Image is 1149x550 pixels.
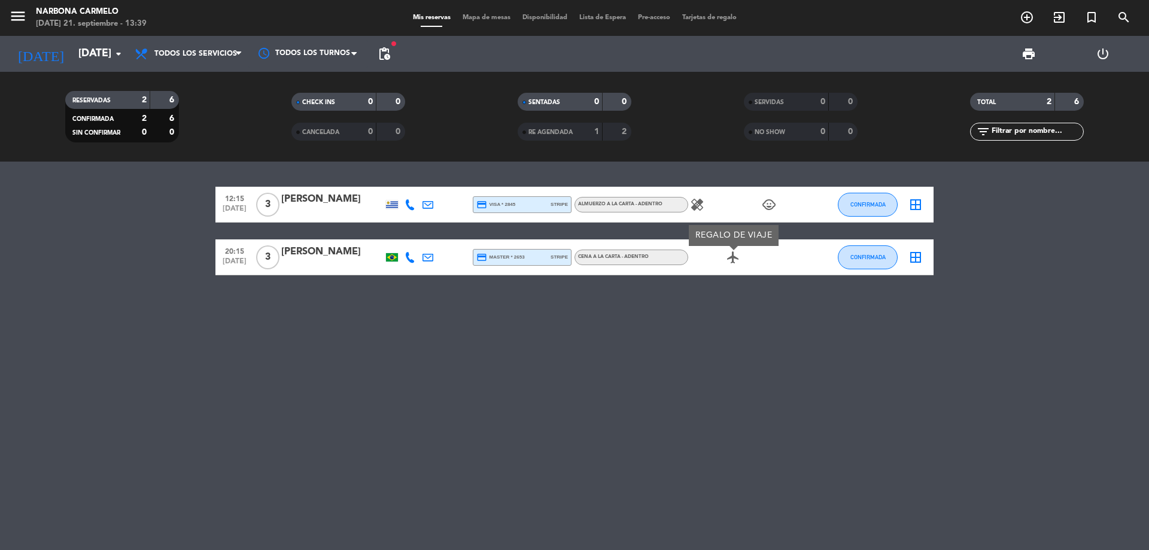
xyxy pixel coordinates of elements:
[578,254,649,259] span: Cena a la carta - Adentro
[36,18,147,30] div: [DATE] 21. septiembre - 13:39
[632,14,676,21] span: Pre-acceso
[476,199,487,210] i: credit_card
[1096,47,1110,61] i: power_settings_new
[142,114,147,123] strong: 2
[762,197,776,212] i: child_care
[220,244,250,257] span: 20:15
[551,200,568,208] span: stripe
[36,6,147,18] div: Narbona Carmelo
[302,99,335,105] span: CHECK INS
[390,40,397,47] span: fiber_manual_record
[1047,98,1051,106] strong: 2
[838,245,898,269] button: CONFIRMADA
[908,250,923,265] i: border_all
[476,252,487,263] i: credit_card
[396,98,403,106] strong: 0
[622,127,629,136] strong: 2
[850,254,886,260] span: CONFIRMADA
[396,127,403,136] strong: 0
[1066,36,1140,72] div: LOG OUT
[72,116,114,122] span: CONFIRMADA
[755,99,784,105] span: SERVIDAS
[407,14,457,21] span: Mis reservas
[220,205,250,218] span: [DATE]
[1022,47,1036,61] span: print
[1084,10,1099,25] i: turned_in_not
[368,98,373,106] strong: 0
[72,130,120,136] span: SIN CONFIRMAR
[528,129,573,135] span: RE AGENDADA
[220,257,250,271] span: [DATE]
[1074,98,1081,106] strong: 6
[169,96,177,104] strong: 6
[977,99,996,105] span: TOTAL
[169,114,177,123] strong: 6
[848,127,855,136] strong: 0
[154,50,237,58] span: Todos los servicios
[622,98,629,106] strong: 0
[908,197,923,212] i: border_all
[476,252,525,263] span: master * 2653
[848,98,855,106] strong: 0
[368,127,373,136] strong: 0
[690,197,704,212] i: healing
[142,96,147,104] strong: 2
[256,193,279,217] span: 3
[516,14,573,21] span: Disponibilidad
[594,98,599,106] strong: 0
[1020,10,1034,25] i: add_circle_outline
[976,124,990,139] i: filter_list
[220,191,250,205] span: 12:15
[528,99,560,105] span: SENTADAS
[9,41,72,67] i: [DATE]
[302,129,339,135] span: CANCELADA
[838,193,898,217] button: CONFIRMADA
[850,201,886,208] span: CONFIRMADA
[573,14,632,21] span: Lista de Espera
[111,47,126,61] i: arrow_drop_down
[676,14,743,21] span: Tarjetas de regalo
[990,125,1083,138] input: Filtrar por nombre...
[281,192,383,207] div: [PERSON_NAME]
[1052,10,1066,25] i: exit_to_app
[377,47,391,61] span: pending_actions
[820,127,825,136] strong: 0
[72,98,111,104] span: RESERVADAS
[281,244,383,260] div: [PERSON_NAME]
[476,199,515,210] span: visa * 2845
[578,202,662,206] span: Almuerzo a la carta - Adentro
[9,7,27,29] button: menu
[594,127,599,136] strong: 1
[689,225,779,246] div: REGALO DE VIAJE
[726,250,740,265] i: airplanemode_active
[142,128,147,136] strong: 0
[9,7,27,25] i: menu
[551,253,568,261] span: stripe
[820,98,825,106] strong: 0
[457,14,516,21] span: Mapa de mesas
[1117,10,1131,25] i: search
[256,245,279,269] span: 3
[169,128,177,136] strong: 0
[755,129,785,135] span: NO SHOW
